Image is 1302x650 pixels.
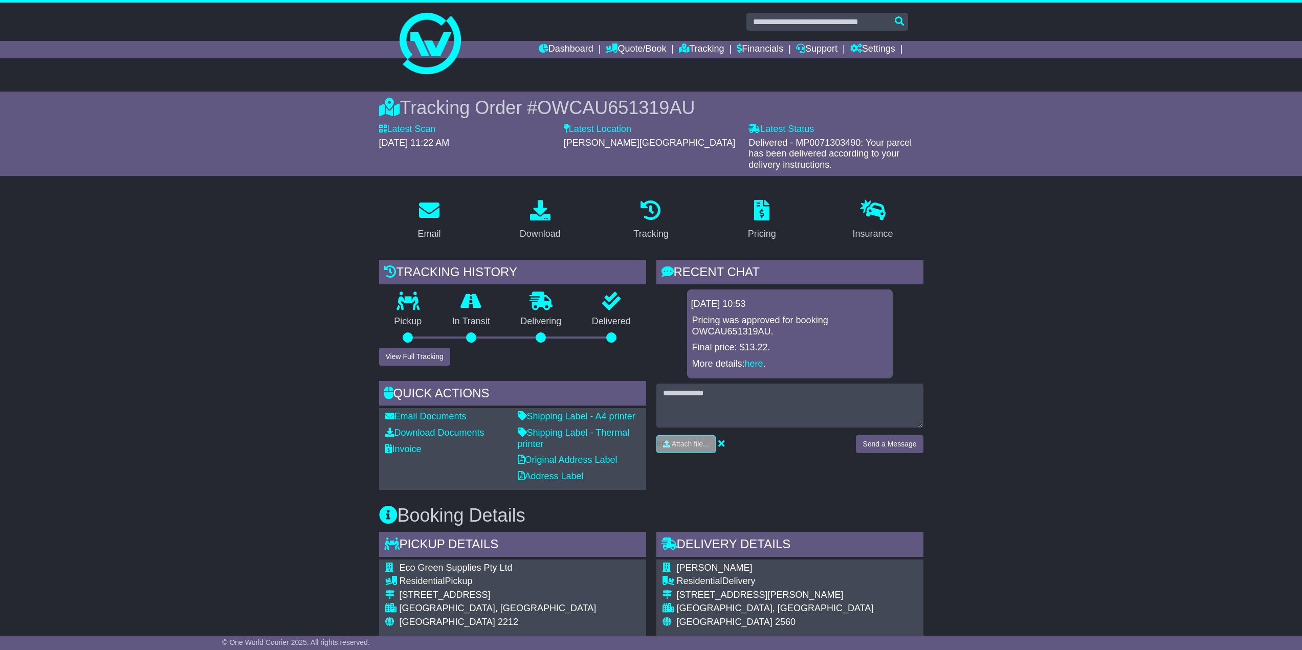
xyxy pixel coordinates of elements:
span: Delivered - MP0071303490: Your parcel has been delivered according to your delivery instructions. [748,138,912,170]
a: here [745,358,763,369]
a: Tracking [679,41,724,58]
span: Residential [677,576,722,586]
div: RECENT CHAT [656,260,923,287]
a: Email [411,196,447,244]
a: Support [796,41,837,58]
div: [STREET_ADDRESS][PERSON_NAME] [677,590,909,601]
a: Quote/Book [606,41,666,58]
button: View Full Tracking [379,348,450,366]
a: Insurance [846,196,900,244]
div: Quick Actions [379,381,646,409]
h3: Booking Details [379,505,923,526]
label: Latest Status [748,124,814,135]
p: Final price: $13.22. [692,342,888,353]
a: Invoice [385,444,422,454]
span: Eco Green Supplies Pty Ltd [400,563,513,573]
a: Shipping Label - A4 printer [518,411,635,421]
button: Send a Message [856,435,923,453]
a: Download [513,196,567,244]
span: © One World Courier 2025. All rights reserved. [222,638,370,646]
div: Delivery Details [656,532,923,559]
a: Financials [737,41,783,58]
div: [GEOGRAPHIC_DATA], [GEOGRAPHIC_DATA] [400,603,597,614]
p: More details: . [692,358,888,370]
a: Email Documents [385,411,467,421]
p: Delivering [505,316,577,327]
a: Settings [850,41,895,58]
label: Latest Scan [379,124,436,135]
a: Dashboard [539,41,593,58]
span: [PERSON_NAME] [677,563,753,573]
label: Latest Location [564,124,631,135]
span: OWCAU651319AU [537,97,695,118]
a: Original Address Label [518,455,617,465]
p: In Transit [437,316,505,327]
span: [GEOGRAPHIC_DATA] [400,617,495,627]
p: Pickup [379,316,437,327]
div: Pricing [748,227,776,241]
span: [GEOGRAPHIC_DATA] [677,617,773,627]
div: Tracking [633,227,668,241]
div: [DATE] 10:53 [691,299,889,310]
a: Tracking [627,196,675,244]
div: Email [417,227,440,241]
p: Delivered [577,316,646,327]
span: [DATE] 11:22 AM [379,138,450,148]
span: Residential [400,576,445,586]
span: [PERSON_NAME][GEOGRAPHIC_DATA] [564,138,735,148]
div: Delivery [677,576,909,587]
span: 2560 [775,617,796,627]
div: [GEOGRAPHIC_DATA], [GEOGRAPHIC_DATA] [677,603,909,614]
span: 2212 [498,617,518,627]
a: Download Documents [385,428,484,438]
a: Shipping Label - Thermal printer [518,428,630,449]
div: Tracking Order # [379,97,923,119]
a: Pricing [741,196,783,244]
a: Address Label [518,471,584,481]
div: Pickup [400,576,597,587]
div: Tracking history [379,260,646,287]
div: Insurance [853,227,893,241]
p: Pricing was approved for booking OWCAU651319AU. [692,315,888,337]
div: Pickup Details [379,532,646,559]
div: Download [520,227,561,241]
div: [STREET_ADDRESS] [400,590,597,601]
